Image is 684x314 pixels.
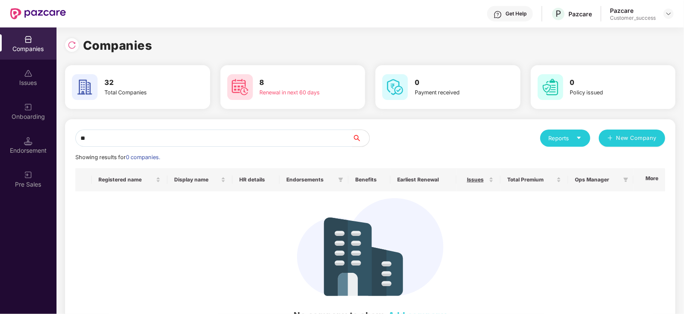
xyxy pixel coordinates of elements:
img: svg+xml;base64,PHN2ZyB4bWxucz0iaHR0cDovL3d3dy53My5vcmcvMjAwMC9zdmciIHdpZHRoPSI2MCIgaGVpZ2h0PSI2MC... [227,74,253,100]
th: HR details [232,168,280,191]
span: Display name [174,176,219,183]
div: Payment received [415,88,488,97]
span: Registered name [98,176,154,183]
h3: 0 [570,77,644,88]
span: search [352,135,369,142]
span: Ops Manager [575,176,620,183]
span: filter [338,177,343,182]
img: svg+xml;base64,PHN2ZyBpZD0iSXNzdWVzX2Rpc2FibGVkIiB4bWxucz0iaHR0cDovL3d3dy53My5vcmcvMjAwMC9zdmciIH... [24,69,33,78]
img: svg+xml;base64,PHN2ZyBpZD0iUmVsb2FkLTMyeDMyIiB4bWxucz0iaHR0cDovL3d3dy53My5vcmcvMjAwMC9zdmciIHdpZH... [68,41,76,49]
div: Pazcare [610,6,656,15]
th: Registered name [92,168,167,191]
div: Get Help [506,10,526,17]
img: New Pazcare Logo [10,8,66,19]
span: plus [607,135,613,142]
th: Total Premium [500,168,568,191]
div: Pazcare [568,10,592,18]
span: filter [622,175,630,185]
th: More [633,168,665,191]
span: Showing results for [75,154,160,160]
img: svg+xml;base64,PHN2ZyBpZD0iRHJvcGRvd24tMzJ4MzIiIHhtbG5zPSJodHRwOi8vd3d3LnczLm9yZy8yMDAwL3N2ZyIgd2... [665,10,672,17]
img: svg+xml;base64,PHN2ZyBpZD0iSGVscC0zMngzMiIgeG1sbnM9Imh0dHA6Ly93d3cudzMub3JnLzIwMDAvc3ZnIiB3aWR0aD... [494,10,502,19]
div: Reports [549,134,582,142]
span: filter [623,177,628,182]
div: Customer_success [610,15,656,21]
img: svg+xml;base64,PHN2ZyB4bWxucz0iaHR0cDovL3d3dy53My5vcmcvMjAwMC9zdmciIHdpZHRoPSI2MCIgaGVpZ2h0PSI2MC... [382,74,408,100]
span: P [556,9,561,19]
img: svg+xml;base64,PHN2ZyBpZD0iQ29tcGFuaWVzIiB4bWxucz0iaHR0cDovL3d3dy53My5vcmcvMjAwMC9zdmciIHdpZHRoPS... [24,35,33,44]
th: Earliest Renewal [390,168,456,191]
div: Renewal in next 60 days [260,88,333,97]
span: Endorsements [286,176,335,183]
div: Policy issued [570,88,644,97]
th: Display name [167,168,232,191]
img: svg+xml;base64,PHN2ZyB3aWR0aD0iMjAiIGhlaWdodD0iMjAiIHZpZXdCb3g9IjAgMCAyMCAyMCIgZmlsbD0ibm9uZSIgeG... [24,171,33,179]
th: Benefits [348,168,390,191]
span: 0 companies. [126,154,160,160]
th: Issues [456,168,500,191]
img: svg+xml;base64,PHN2ZyB4bWxucz0iaHR0cDovL3d3dy53My5vcmcvMjAwMC9zdmciIHdpZHRoPSI2MCIgaGVpZ2h0PSI2MC... [538,74,563,100]
img: svg+xml;base64,PHN2ZyB4bWxucz0iaHR0cDovL3d3dy53My5vcmcvMjAwMC9zdmciIHdpZHRoPSI2MCIgaGVpZ2h0PSI2MC... [72,74,98,100]
span: caret-down [576,135,582,141]
span: New Company [616,134,657,142]
h1: Companies [83,36,152,55]
div: Total Companies [104,88,178,97]
button: plusNew Company [599,130,665,147]
span: filter [336,175,345,185]
h3: 8 [260,77,333,88]
button: search [352,130,370,147]
img: svg+xml;base64,PHN2ZyB3aWR0aD0iMjAiIGhlaWdodD0iMjAiIHZpZXdCb3g9IjAgMCAyMCAyMCIgZmlsbD0ibm9uZSIgeG... [24,103,33,112]
h3: 0 [415,77,488,88]
img: svg+xml;base64,PHN2ZyB3aWR0aD0iMTQuNSIgaGVpZ2h0PSIxNC41IiB2aWV3Qm94PSIwIDAgMTYgMTYiIGZpbGw9Im5vbm... [24,137,33,145]
span: Total Premium [507,176,555,183]
img: svg+xml;base64,PHN2ZyB4bWxucz0iaHR0cDovL3d3dy53My5vcmcvMjAwMC9zdmciIHdpZHRoPSIzNDIiIGhlaWdodD0iMj... [297,198,443,296]
span: Issues [463,176,487,183]
h3: 32 [104,77,178,88]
